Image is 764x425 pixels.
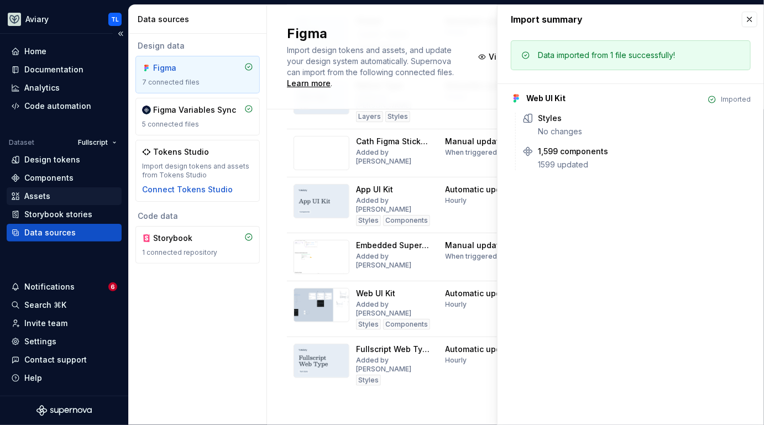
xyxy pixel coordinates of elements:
[356,196,432,214] div: Added by [PERSON_NAME]
[7,351,122,369] button: Contact support
[2,7,126,31] button: AviaryTL
[153,233,206,244] div: Storybook
[142,184,233,195] button: Connect Tokens Studio
[383,319,430,330] div: Components
[446,148,498,157] div: When triggered
[7,151,122,169] a: Design tokens
[489,51,545,62] span: View summary
[446,252,498,261] div: When triggered
[446,240,509,251] div: Manual updates
[24,191,50,202] div: Assets
[24,354,87,365] div: Contact support
[135,56,260,93] a: Figma7 connected files
[135,226,260,264] a: Storybook1 connected repository
[7,224,122,242] a: Data sources
[78,138,108,147] span: Fullscript
[287,69,456,88] span: .
[24,372,42,384] div: Help
[142,78,253,87] div: 7 connected files
[7,314,122,332] a: Invite team
[135,98,260,135] a: Figma Variables Sync5 connected files
[446,196,467,205] div: Hourly
[356,319,381,330] div: Styles
[526,93,566,104] div: Web UI Kit
[153,146,209,158] div: Tokens Studio
[24,336,56,347] div: Settings
[7,169,122,187] a: Components
[7,206,122,223] a: Storybook stories
[356,300,432,318] div: Added by [PERSON_NAME]
[356,148,432,166] div: Added by [PERSON_NAME]
[24,46,46,57] div: Home
[24,101,91,112] div: Code automation
[113,26,128,41] button: Collapse sidebar
[7,369,122,387] button: Help
[73,135,122,150] button: Fullscript
[138,14,262,25] div: Data sources
[356,184,393,195] div: App UI Kit
[721,95,751,104] div: Imported
[287,45,454,77] span: Import design tokens and assets, and update your design system automatically. Supernova can impor...
[36,405,92,416] svg: Supernova Logo
[135,211,260,222] div: Code data
[24,300,66,311] div: Search ⌘K
[9,138,34,147] div: Dataset
[24,227,76,238] div: Data sources
[135,140,260,202] a: Tokens StudioImport design tokens and assets from Tokens StudioConnect Tokens Studio
[153,104,236,116] div: Figma Variables Sync
[7,333,122,350] a: Settings
[538,50,675,61] div: Data imported from 1 file successfully!
[24,82,60,93] div: Analytics
[446,344,519,355] div: Automatic updates
[356,111,383,122] div: Layers
[356,215,381,226] div: Styles
[24,154,80,165] div: Design tokens
[135,40,260,51] div: Design data
[153,62,206,74] div: Figma
[24,281,75,292] div: Notifications
[24,209,92,220] div: Storybook stories
[538,126,751,137] div: No changes
[538,146,608,157] div: 1,599 components
[385,111,410,122] div: Styles
[356,344,432,355] div: Fullscript Web Type
[111,15,119,24] div: TL
[446,288,519,299] div: Automatic updates
[8,13,21,26] img: 256e2c79-9abd-4d59-8978-03feab5a3943.png
[383,215,430,226] div: Components
[287,25,459,43] h2: Figma
[24,318,67,329] div: Invite team
[142,248,253,257] div: 1 connected repository
[287,78,331,89] a: Learn more
[142,162,253,180] div: Import design tokens and assets from Tokens Studio
[7,296,122,314] button: Search ⌘K
[24,64,83,75] div: Documentation
[142,120,253,129] div: 5 connected files
[356,252,432,270] div: Added by [PERSON_NAME]
[108,282,117,291] span: 6
[356,136,432,147] div: Cath Figma StickerSheet test
[7,97,122,115] a: Code automation
[25,14,49,25] div: Aviary
[511,13,583,26] div: Import summary
[356,240,432,251] div: Embedded Supernova Resources
[538,113,562,124] div: Styles
[446,136,509,147] div: Manual updates
[356,356,432,374] div: Added by [PERSON_NAME]
[473,47,552,67] button: View summary
[356,288,395,299] div: Web UI Kit
[538,159,751,170] div: 1599 updated
[7,79,122,97] a: Analytics
[7,43,122,60] a: Home
[446,300,467,309] div: Hourly
[24,172,74,183] div: Components
[7,278,122,296] button: Notifications6
[446,184,519,195] div: Automatic updates
[7,61,122,78] a: Documentation
[7,187,122,205] a: Assets
[356,375,381,386] div: Styles
[446,356,467,365] div: Hourly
